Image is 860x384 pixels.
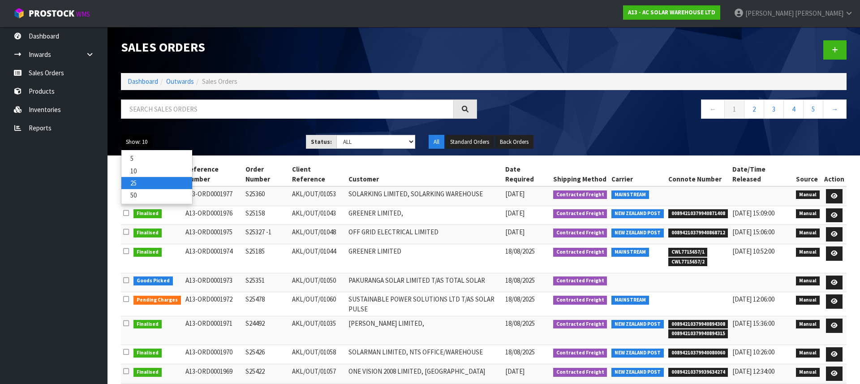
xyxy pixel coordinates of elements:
[553,276,607,285] span: Contracted Freight
[133,349,162,358] span: Finalised
[346,186,503,206] td: SOLARKING LIMITED, SOLARKING WAREHOUSE
[133,320,162,329] span: Finalised
[13,8,25,19] img: cube-alt.png
[346,345,503,364] td: SOLARMAN LIMITED, NTS OFFICE/WAREHOUSE
[128,77,158,86] a: Dashboard
[505,190,525,198] span: [DATE]
[243,273,289,292] td: S25351
[553,248,607,257] span: Contracted Freight
[133,229,162,237] span: Finalised
[183,186,244,206] td: A13-ORD0001977
[495,135,533,149] button: Back Orders
[505,319,535,328] span: 18/08/2025
[732,247,774,255] span: [DATE] 10:52:00
[732,348,774,356] span: [DATE] 10:26:00
[290,206,346,225] td: AKL/OUT/01043
[183,162,244,186] th: Reference Number
[429,135,444,149] button: All
[202,77,237,86] span: Sales Orders
[346,244,503,273] td: GREENER LIMITED
[668,320,728,329] span: 00894210379940894308
[346,316,503,345] td: [PERSON_NAME] LIMITED,
[505,247,535,255] span: 18/08/2025
[794,162,822,186] th: Source
[290,273,346,292] td: AKL/OUT/01050
[133,248,162,257] span: Finalised
[611,190,649,199] span: MAINSTREAM
[730,162,794,186] th: Date/Time Released
[553,320,607,329] span: Contracted Freight
[445,135,494,149] button: Standard Orders
[243,244,289,273] td: S25185
[732,228,774,236] span: [DATE] 15:06:00
[668,368,728,377] span: 00894210379939634274
[783,99,804,119] a: 4
[732,209,774,217] span: [DATE] 15:09:00
[133,368,162,377] span: Finalised
[290,244,346,273] td: AKL/OUT/01044
[505,295,535,303] span: 18/08/2025
[611,209,664,218] span: NEW ZEALAND POST
[796,368,820,377] span: Manual
[183,225,244,244] td: A13-ORD0001975
[724,99,744,119] a: 1
[732,319,774,328] span: [DATE] 15:36:00
[823,99,847,119] a: →
[609,162,666,186] th: Carrier
[346,206,503,225] td: GREENER LIMITED,
[183,273,244,292] td: A13-ORD0001973
[290,186,346,206] td: AKL/OUT/01053
[243,162,289,186] th: Order Number
[243,364,289,384] td: S25422
[121,189,192,201] a: 50
[668,329,728,338] span: 00894210379940894315
[553,190,607,199] span: Contracted Freight
[668,248,708,257] span: CWL7715657/1
[166,77,194,86] a: Outwards
[796,349,820,358] span: Manual
[243,345,289,364] td: S25426
[133,296,181,305] span: Pending Charges
[796,276,820,285] span: Manual
[668,229,728,237] span: 00894210379940868712
[628,9,715,16] strong: A13 - AC SOLAR WAREHOUSE LTD
[243,186,289,206] td: S25360
[745,9,794,17] span: [PERSON_NAME]
[553,296,607,305] span: Contracted Freight
[121,165,192,177] a: 10
[76,10,90,18] small: WMS
[611,368,664,377] span: NEW ZEALAND POST
[666,162,731,186] th: Connote Number
[796,229,820,237] span: Manual
[668,258,708,267] span: CWL7715657/2
[183,364,244,384] td: A13-ORD0001969
[346,273,503,292] td: PAKURANGA SOLAR LIMITED T/AS TOTAL SOLAR
[553,349,607,358] span: Contracted Freight
[121,40,477,54] h1: Sales Orders
[764,99,784,119] a: 3
[346,292,503,316] td: SUSTAINABLE POWER SOLUTIONS LTD T/AS SOLAR PULSE
[553,229,607,237] span: Contracted Freight
[183,206,244,225] td: A13-ORD0001976
[346,364,503,384] td: ONE VISION 2008 LIMITED, [GEOGRAPHIC_DATA]
[311,138,332,146] strong: Status:
[611,320,664,329] span: NEW ZEALAND POST
[803,99,823,119] a: 5
[732,295,774,303] span: [DATE] 12:06:00
[744,99,764,119] a: 2
[490,99,847,121] nav: Page navigation
[121,152,192,164] a: 5
[505,209,525,217] span: [DATE]
[290,292,346,316] td: AKL/OUT/01060
[668,349,728,358] span: 00894210379940080060
[183,345,244,364] td: A13-ORD0001970
[243,316,289,345] td: S24492
[795,9,843,17] span: [PERSON_NAME]
[553,209,607,218] span: Contracted Freight
[553,368,607,377] span: Contracted Freight
[121,177,192,189] a: 25
[183,292,244,316] td: A13-ORD0001972
[290,345,346,364] td: AKL/OUT/01058
[290,316,346,345] td: AKL/OUT/01035
[796,248,820,257] span: Manual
